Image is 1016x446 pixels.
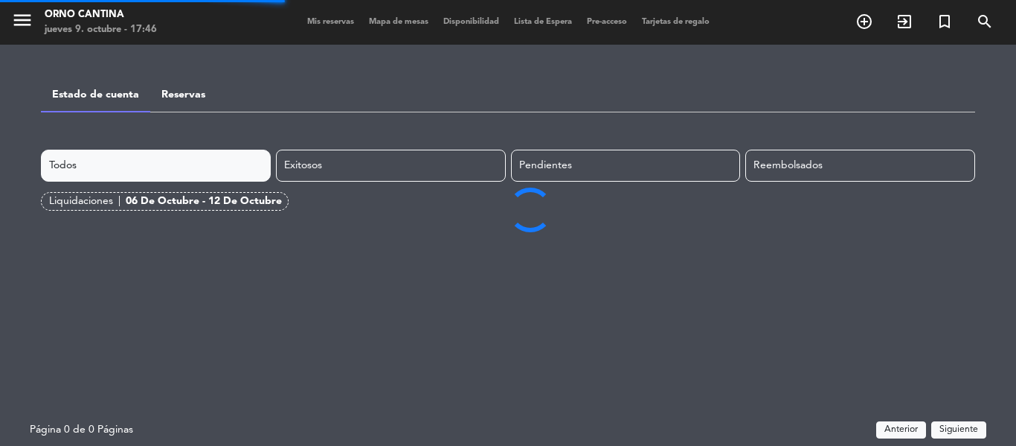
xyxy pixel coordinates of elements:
i: menu [11,9,33,31]
span: Tarjetas de regalo [634,18,717,26]
i: exit_to_app [896,13,913,31]
a: Reservas [161,89,205,100]
div: Pendientes [511,150,741,182]
div: Todos [41,150,271,182]
span: Lista de Espera [507,18,579,26]
button: menu [11,9,33,36]
div: Liquidaciones [49,193,126,210]
div: Reembolsados [745,150,975,182]
span: Mis reservas [300,18,361,26]
div: Exitosos [276,150,506,182]
a: Estado de cuenta [52,89,139,100]
div: jueves 9. octubre - 17:46 [45,22,157,37]
i: turned_in_not [936,13,954,31]
span: Pre-acceso [579,18,634,26]
div: 06 de octubre - 12 de octubre [126,193,282,210]
i: add_circle_outline [855,13,873,31]
span: Mapa de mesas [361,18,436,26]
div: Orno Cantina [45,7,157,22]
span: Disponibilidad [436,18,507,26]
span: | [118,193,120,210]
i: search [976,13,994,31]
